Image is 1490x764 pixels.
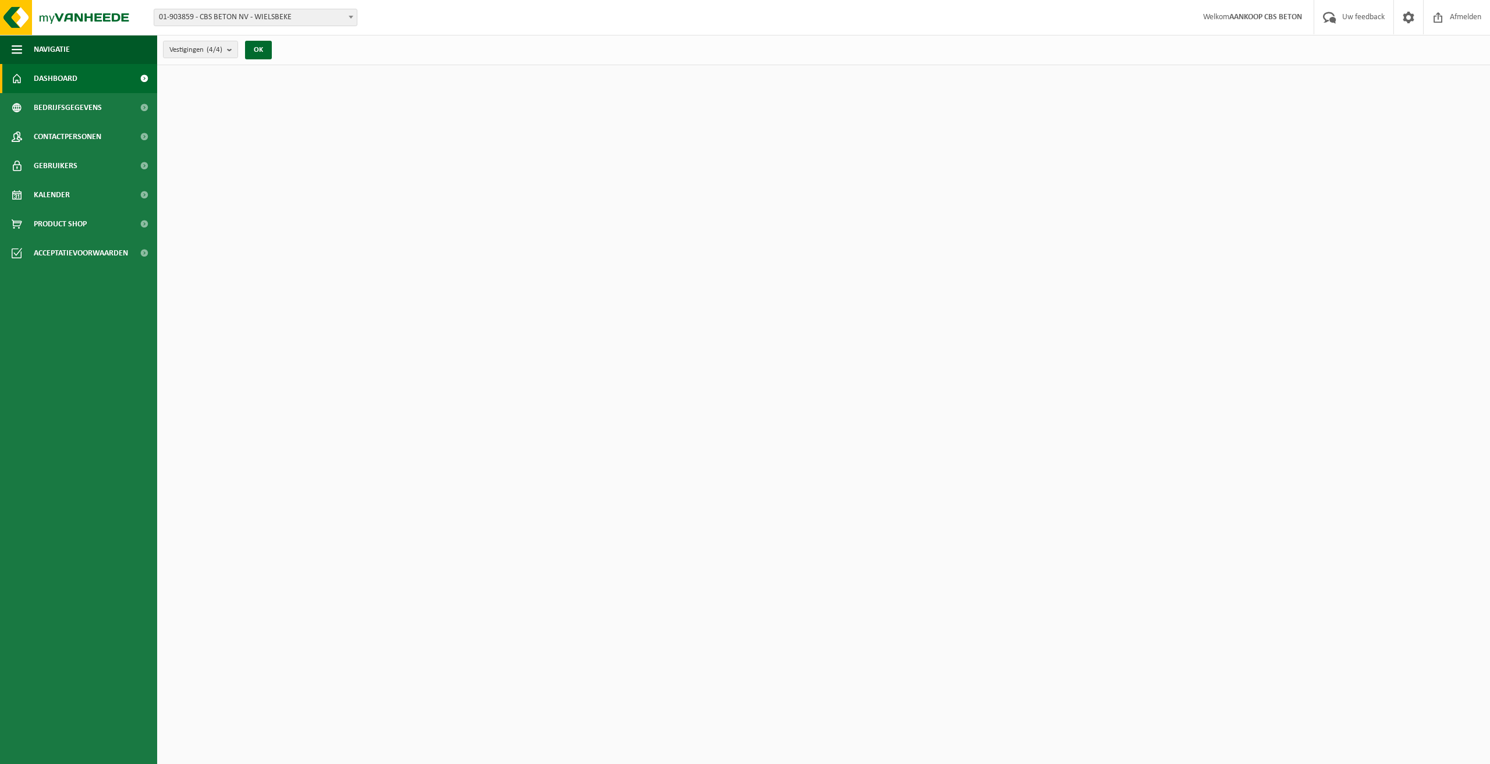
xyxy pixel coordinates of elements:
[34,64,77,93] span: Dashboard
[34,122,101,151] span: Contactpersonen
[154,9,357,26] span: 01-903859 - CBS BETON NV - WIELSBEKE
[34,239,128,268] span: Acceptatievoorwaarden
[1229,13,1302,22] strong: AANKOOP CBS BETON
[245,41,272,59] button: OK
[163,41,238,58] button: Vestigingen(4/4)
[34,35,70,64] span: Navigatie
[34,93,102,122] span: Bedrijfsgegevens
[34,151,77,180] span: Gebruikers
[207,46,222,54] count: (4/4)
[34,209,87,239] span: Product Shop
[34,180,70,209] span: Kalender
[169,41,222,59] span: Vestigingen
